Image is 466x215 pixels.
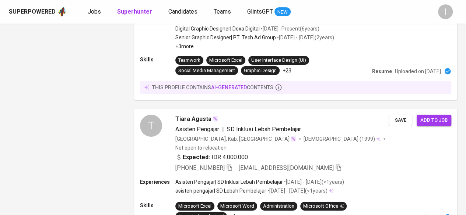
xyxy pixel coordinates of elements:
span: [PHONE_NUMBER] [175,164,225,171]
b: Expected: [183,153,210,162]
div: User Interface Design (UI) [251,57,306,64]
p: asisten pengajar | SD Lebah Pembelajar [175,187,266,194]
a: Superhunter [117,7,154,17]
span: Jobs [88,8,101,15]
p: Skills [140,202,175,209]
div: Teamwork [178,57,200,64]
p: Not open to relocation [175,144,227,151]
p: • [DATE] - [DATE] ( <1 years ) [266,187,327,194]
b: Superhunter [117,8,152,15]
span: Candidates [168,8,197,15]
p: Digital Graphic Designer | Doxa Digital [175,25,260,32]
p: Asisten Pengajar | SD Inklusi Lebah Pembelajar [175,178,283,186]
img: magic_wand.svg [212,116,218,122]
a: Superpoweredapp logo [9,6,67,17]
p: +3 more ... [175,43,334,50]
p: • [DATE] - [DATE] ( <1 years ) [283,178,344,186]
span: SD Inklusi Lebah Pembelajar [227,126,301,133]
div: [GEOGRAPHIC_DATA], Kab. [GEOGRAPHIC_DATA] [175,135,296,143]
div: I [438,4,453,19]
span: Save [392,116,409,125]
img: app logo [57,6,67,17]
a: Jobs [88,7,102,17]
div: Social Media Management [178,67,235,74]
p: Experiences [140,178,175,186]
a: Candidates [168,7,199,17]
p: Skills [140,56,175,63]
a: Teams [214,7,232,17]
span: Asisten Pengajar [175,126,219,133]
div: Graphic Design [244,67,277,74]
span: NEW [274,8,291,16]
span: GlintsGPT [247,8,273,15]
div: Superpowered [9,8,56,16]
span: | [222,125,224,134]
div: Administration [263,203,294,210]
div: Microsoft Excel [209,57,242,64]
p: • [DATE] - Present ( 6 years ) [260,25,319,32]
span: Teams [214,8,231,15]
button: Save [389,115,412,126]
div: T [140,115,162,137]
span: [EMAIL_ADDRESS][DOMAIN_NAME] [239,164,334,171]
span: AI-generated [211,85,247,90]
a: GlintsGPT NEW [247,7,291,17]
span: [DEMOGRAPHIC_DATA] [304,135,360,143]
div: IDR 4.000.000 [175,153,248,162]
button: Add to job [417,115,451,126]
span: Tiara Agusta [175,115,211,123]
div: Microsoft Office [303,203,344,210]
img: magic_wand.svg [290,136,296,142]
p: • [DATE] - [DATE] ( 2 years ) [276,34,334,41]
p: this profile contains contents [152,84,273,91]
div: (1999) [304,135,381,143]
span: Add to job [420,116,448,125]
p: +23 [283,67,291,74]
div: Microsoft Excel [178,203,211,210]
div: Microsoft Word [220,203,254,210]
p: Uploaded on [DATE] [395,68,441,75]
p: Resume [372,68,392,75]
p: Senior Graphic Designer | PT. Tech Ad Group [175,34,276,41]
